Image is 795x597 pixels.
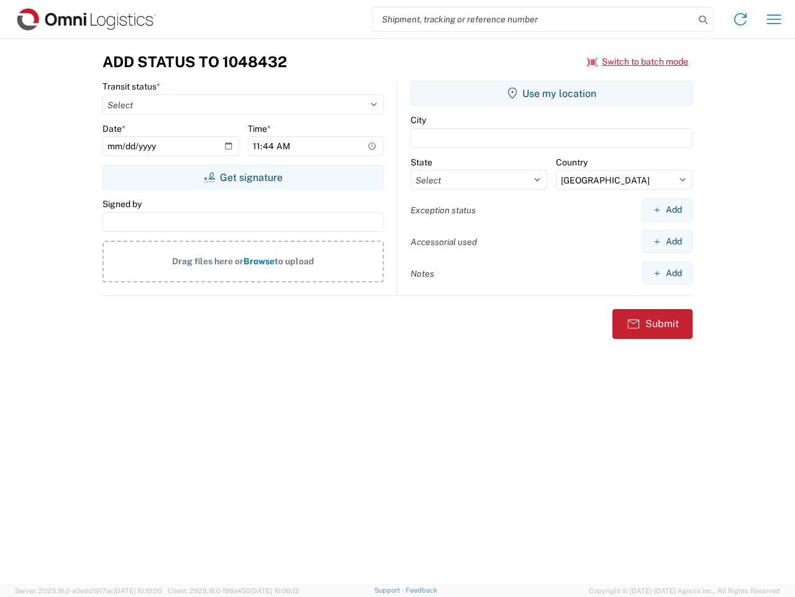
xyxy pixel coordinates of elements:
label: Country [556,157,588,168]
button: Add [642,230,693,253]
button: Get signature [102,165,384,190]
label: Notes [411,268,434,279]
span: Drag files here or [172,256,243,266]
label: Date [102,123,125,134]
span: to upload [275,256,314,266]
button: Switch to batch mode [587,52,688,72]
span: Copyright © [DATE]-[DATE] Agistix Inc., All Rights Reserved [589,585,780,596]
button: Submit [612,309,693,339]
span: Client: 2025.18.0-198a450 [168,587,299,595]
input: Shipment, tracking or reference number [373,7,694,31]
button: Use my location [411,81,693,106]
label: Exception status [411,205,476,216]
label: Time [248,123,271,134]
label: Accessorial used [411,236,477,248]
h3: Add Status to 1048432 [102,53,287,71]
label: Transit status [102,81,160,92]
span: Server: 2025.18.0-a0edd1917ac [15,587,162,595]
button: Add [642,262,693,285]
span: Browse [243,256,275,266]
a: Support [375,586,406,594]
label: State [411,157,432,168]
label: City [411,114,426,126]
a: Feedback [406,586,437,594]
span: [DATE] 10:06:13 [250,587,299,595]
label: Signed by [102,198,142,210]
span: [DATE] 10:10:00 [114,587,162,595]
button: Add [642,198,693,221]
